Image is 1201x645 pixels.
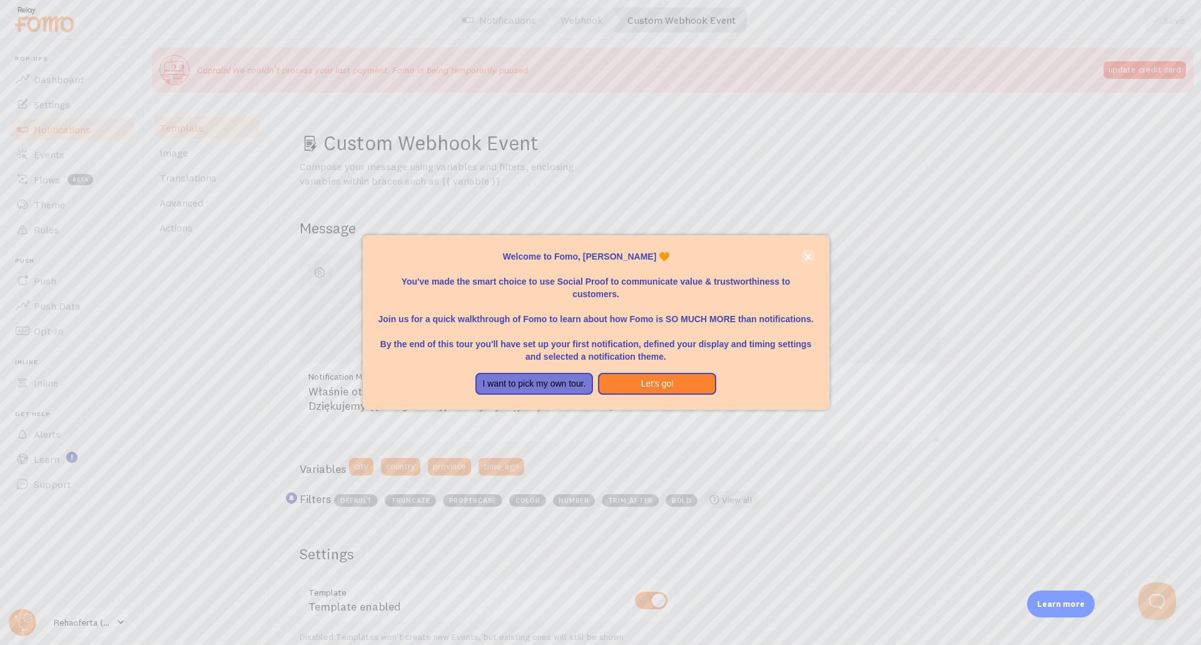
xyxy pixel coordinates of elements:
[378,300,814,325] p: Join us for a quick walkthrough of Fomo to learn about how Fomo is SO MUCH MORE than notifications.
[378,263,814,300] p: You've made the smart choice to use Social Proof to communicate value & trustworthiness to custom...
[1027,591,1095,617] div: Learn more
[598,373,716,395] button: Let's go!
[475,373,594,395] button: I want to pick my own tour.
[363,235,829,410] div: Welcome to Fomo, Maciej Wilczyński 🧡You&amp;#39;ve made the smart choice to use Social Proof to c...
[1037,598,1085,610] p: Learn more
[378,250,814,263] p: Welcome to Fomo, [PERSON_NAME] 🧡
[801,250,814,263] button: close,
[378,325,814,363] p: By the end of this tour you'll have set up your first notification, defined your display and timi...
